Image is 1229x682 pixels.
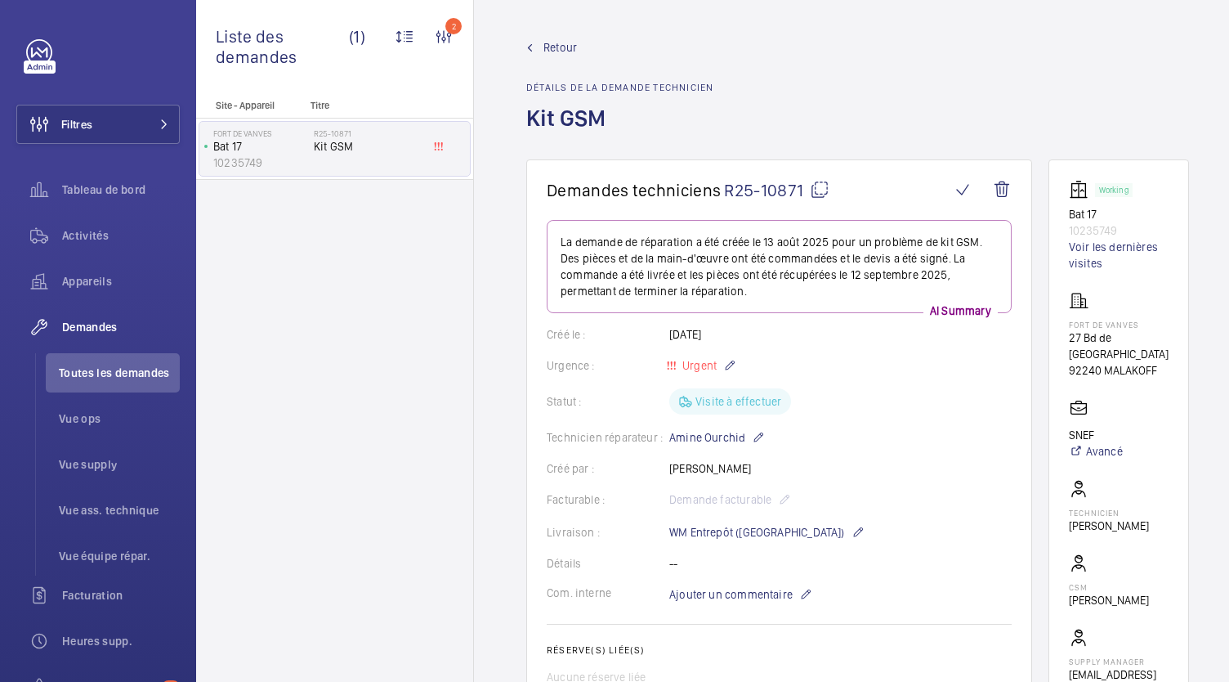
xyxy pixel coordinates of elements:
[213,155,307,171] p: 10235749
[1069,443,1123,460] a: Avancé
[679,359,717,372] span: Urgent
[59,411,180,427] span: Vue ops
[923,303,998,319] p: AI Summary
[1069,206,1169,222] p: Bat 17
[669,586,793,603] span: Ajouter un commentaire
[213,138,307,155] p: Bat 17
[724,180,829,200] span: R25-10871
[1069,582,1149,592] p: CSM
[669,523,865,542] p: WM Entrepôt ([GEOGRAPHIC_DATA])
[1069,330,1169,362] p: 27 Bd de [GEOGRAPHIC_DATA]
[1069,508,1149,518] p: Technicien
[59,502,180,518] span: Vue ass. technique
[1069,320,1169,330] p: Fort de vanves
[547,180,721,200] span: Demandes techniciens
[62,587,180,603] span: Facturation
[59,456,180,473] span: Vue supply
[216,26,349,67] span: Liste des demandes
[59,548,180,564] span: Vue équipe répar.
[1069,518,1149,534] p: [PERSON_NAME]
[62,633,180,649] span: Heures supp.
[561,234,998,299] p: La demande de réparation a été créée le 13 août 2025 pour un problème de kit GSM. Des pièces et d...
[1069,427,1123,443] p: SNEF
[669,428,765,447] p: Amine Ourchid
[311,100,418,111] p: Titre
[196,100,304,111] p: Site - Appareil
[526,103,713,159] h1: Kit GSM
[314,138,422,155] span: Kit GSM
[62,227,180,244] span: Activités
[1069,362,1169,379] p: 92240 MALAKOFF
[62,319,180,335] span: Demandes
[59,365,180,381] span: Toutes les demandes
[61,116,92,132] span: Filtres
[62,273,180,289] span: Appareils
[62,182,180,198] span: Tableau de bord
[526,82,713,93] h2: Détails de la demande technicien
[1069,239,1169,271] a: Voir les dernières visites
[213,128,307,138] p: Fort de vanves
[1069,222,1169,239] p: 10235749
[1069,180,1095,200] img: elevator.svg
[1099,187,1128,193] p: Working
[1069,657,1169,666] p: Supply manager
[547,644,1012,656] h2: Réserve(s) liée(s)
[543,39,577,56] span: Retour
[1069,592,1149,608] p: [PERSON_NAME]
[314,128,422,138] h2: R25-10871
[16,105,180,144] button: Filtres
